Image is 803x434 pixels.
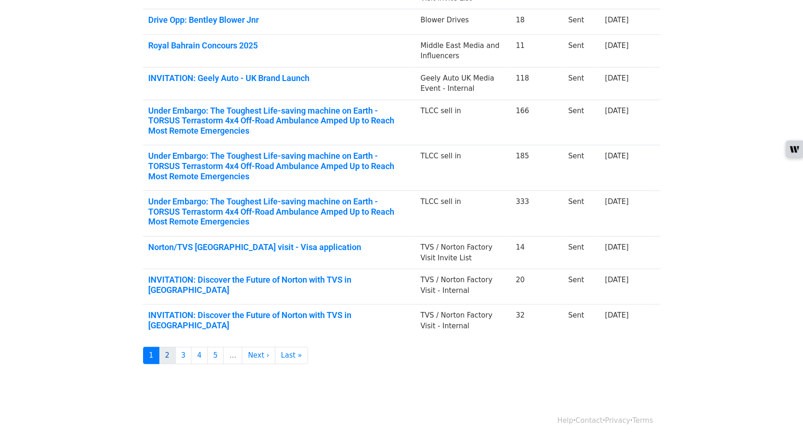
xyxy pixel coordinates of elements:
[149,106,410,136] a: Under Embargo: The Toughest Life-saving machine on Earth - TORSUS Terrastorm 4x4 Off-Road Ambulan...
[149,73,410,83] a: INVITATION: Geely Auto - UK Brand Launch
[159,347,176,364] a: 2
[149,197,410,227] a: Under Embargo: The Toughest Life-saving machine on Earth - TORSUS Terrastorm 4x4 Off-Road Ambulan...
[563,305,599,340] td: Sent
[563,191,599,237] td: Sent
[563,9,599,35] td: Sent
[149,275,410,295] a: INVITATION: Discover the Future of Norton with TVS in [GEOGRAPHIC_DATA]
[510,9,563,35] td: 18
[563,237,599,269] td: Sent
[605,107,629,115] a: [DATE]
[605,197,629,206] a: [DATE]
[563,34,599,67] td: Sent
[242,347,275,364] a: Next ›
[510,67,563,100] td: 118
[563,100,599,145] td: Sent
[510,191,563,237] td: 333
[605,41,629,50] a: [DATE]
[605,152,629,160] a: [DATE]
[632,416,653,425] a: Terms
[510,237,563,269] td: 14
[605,16,629,24] a: [DATE]
[510,34,563,67] td: 11
[149,151,410,181] a: Under Embargo: The Toughest Life-saving machine on Earth - TORSUS Terrastorm 4x4 Off-Road Ambulan...
[415,305,510,340] td: TVS / Norton Factory Visit - Internal
[143,347,160,364] a: 1
[191,347,208,364] a: 4
[510,100,563,145] td: 166
[563,145,599,191] td: Sent
[415,34,510,67] td: Middle East Media and Influencers
[605,243,629,251] a: [DATE]
[415,269,510,305] td: TVS / Norton Factory Visit - Internal
[605,74,629,82] a: [DATE]
[510,145,563,191] td: 185
[756,389,803,434] iframe: Chat Widget
[605,276,629,284] a: [DATE]
[563,67,599,100] td: Sent
[605,416,630,425] a: Privacy
[563,269,599,305] td: Sent
[510,305,563,340] td: 32
[149,41,410,51] a: Royal Bahrain Concours 2025
[149,15,410,25] a: Drive Opp: Bentley Blower Jnr
[149,310,410,330] a: INVITATION: Discover the Future of Norton with TVS in [GEOGRAPHIC_DATA]
[415,191,510,237] td: TLCC sell in
[557,416,573,425] a: Help
[510,269,563,305] td: 20
[415,100,510,145] td: TLCC sell in
[149,242,410,252] a: Norton/TVS [GEOGRAPHIC_DATA] visit - Visa application
[415,145,510,191] td: TLCC sell in
[415,9,510,35] td: Blower Drives
[576,416,603,425] a: Contact
[415,67,510,100] td: Geely Auto UK Media Event - Internal
[207,347,224,364] a: 5
[415,237,510,269] td: TVS / Norton Factory Visit Invite List
[275,347,308,364] a: Last »
[605,311,629,319] a: [DATE]
[175,347,192,364] a: 3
